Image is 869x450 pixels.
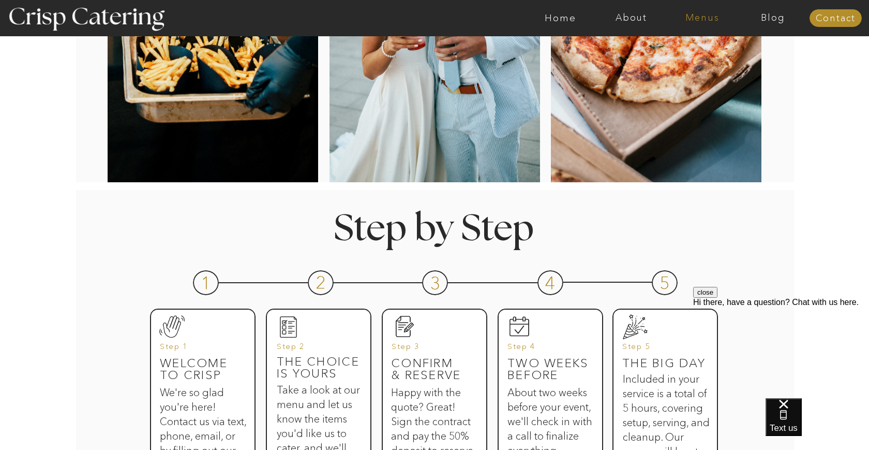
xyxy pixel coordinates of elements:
[391,357,486,385] h3: Confirm & reserve
[316,273,327,288] h3: 2
[430,274,442,288] h3: 3
[525,13,596,23] a: Home
[545,274,557,288] h3: 4
[277,356,362,370] h3: The Choice is yours
[766,398,869,450] iframe: podium webchat widget bubble
[392,342,470,357] h3: Step 3
[160,342,238,357] h3: Step 1
[693,287,869,411] iframe: podium webchat widget prompt
[507,357,592,372] h3: Two weeks before
[201,274,213,288] h3: 1
[622,342,700,357] h3: Step 5
[667,13,738,23] a: Menus
[290,211,578,242] h1: Step by Step
[660,274,671,288] h3: 5
[810,13,862,24] a: Contact
[738,13,808,23] a: Blog
[507,342,586,357] h3: Step 4
[277,342,355,357] h3: Step 2
[160,357,245,372] h3: Welcome to Crisp
[596,13,667,23] a: About
[622,357,707,372] h3: The big day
